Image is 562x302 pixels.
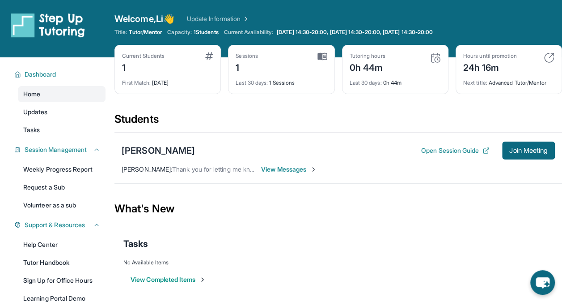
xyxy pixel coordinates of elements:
[463,52,517,60] div: Hours until promotion
[502,142,555,160] button: Join Meeting
[236,79,268,86] span: Last 30 days :
[18,104,106,120] a: Updates
[241,14,249,23] img: Chevron Right
[261,165,317,174] span: View Messages
[275,29,435,36] a: [DATE] 14:30-20:00, [DATE] 14:30-20:00, [DATE] 14:30-20:00
[114,29,127,36] span: Title:
[18,272,106,289] a: Sign Up for Office Hours
[21,145,100,154] button: Session Management
[194,29,219,36] span: 1 Students
[317,52,327,60] img: card
[23,125,40,134] span: Tasks
[236,52,258,60] div: Sessions
[18,197,106,213] a: Volunteer as a sub
[18,86,106,102] a: Home
[350,74,441,86] div: 0h 44m
[310,166,317,173] img: Chevron-Right
[114,13,174,25] span: Welcome, Li 👋
[544,52,554,63] img: card
[236,74,327,86] div: 1 Sessions
[25,220,85,229] span: Support & Resources
[123,259,553,266] div: No Available Items
[114,189,562,229] div: What's New
[129,29,162,36] span: Tutor/Mentor
[23,108,48,116] span: Updates
[122,165,172,173] span: [PERSON_NAME] :
[350,52,385,60] div: Tutoring hours
[123,237,148,250] span: Tasks
[187,14,249,23] a: Update Information
[463,74,554,86] div: Advanced Tutor/Mentor
[236,60,258,74] div: 1
[421,146,490,155] button: Open Session Guide
[23,90,40,99] span: Home
[122,74,213,86] div: [DATE]
[122,144,195,157] div: [PERSON_NAME]
[350,79,382,86] span: Last 30 days :
[25,70,56,79] span: Dashboard
[18,122,106,138] a: Tasks
[530,270,555,295] button: chat-button
[205,52,213,60] img: card
[224,29,273,36] span: Current Availability:
[430,52,441,63] img: card
[463,60,517,74] div: 24h 16m
[18,161,106,177] a: Weekly Progress Report
[21,220,100,229] button: Support & Resources
[350,60,385,74] div: 0h 44m
[21,70,100,79] button: Dashboard
[167,29,192,36] span: Capacity:
[277,29,433,36] span: [DATE] 14:30-20:00, [DATE] 14:30-20:00, [DATE] 14:30-20:00
[463,79,487,86] span: Next title :
[114,112,562,132] div: Students
[509,148,548,153] span: Join Meeting
[18,179,106,195] a: Request a Sub
[131,275,206,284] button: View Completed Items
[18,237,106,253] a: Help Center
[122,60,165,74] div: 1
[18,255,106,271] a: Tutor Handbook
[11,13,85,38] img: logo
[122,79,151,86] span: First Match :
[25,145,87,154] span: Session Management
[122,52,165,60] div: Current Students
